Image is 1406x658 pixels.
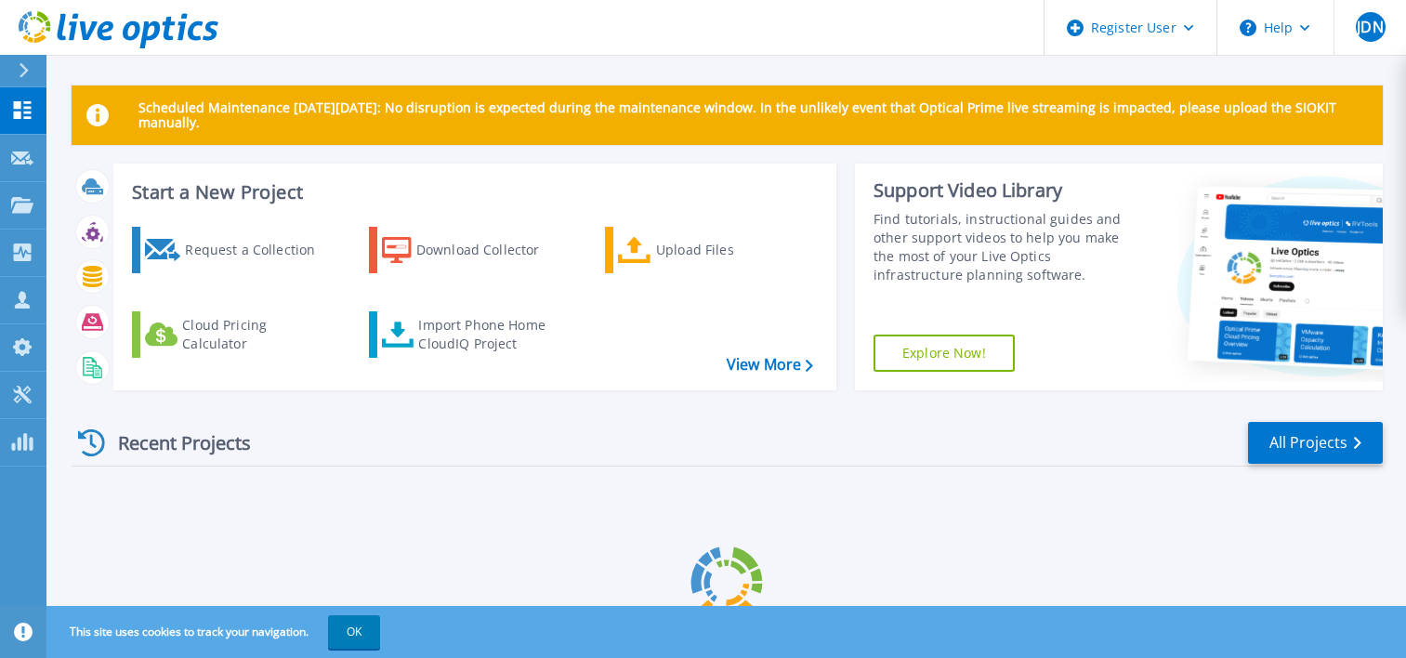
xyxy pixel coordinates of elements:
div: Download Collector [416,231,565,269]
a: Request a Collection [132,227,339,273]
div: Import Phone Home CloudIQ Project [418,316,563,353]
div: Find tutorials, instructional guides and other support videos to help you make the most of your L... [874,210,1138,284]
div: Support Video Library [874,178,1138,203]
div: Recent Projects [72,420,276,466]
div: Cloud Pricing Calculator [182,316,331,353]
a: Download Collector [369,227,576,273]
span: JDN [1357,20,1383,34]
a: View More [727,356,813,374]
h3: Start a New Project [132,182,812,203]
a: Explore Now! [874,335,1015,372]
a: Upload Files [605,227,812,273]
p: Scheduled Maintenance [DATE][DATE]: No disruption is expected during the maintenance window. In t... [138,100,1368,130]
div: Upload Files [656,231,805,269]
a: Cloud Pricing Calculator [132,311,339,358]
span: This site uses cookies to track your navigation. [51,615,380,649]
div: Request a Collection [185,231,334,269]
button: OK [328,615,380,649]
a: All Projects [1248,422,1383,464]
